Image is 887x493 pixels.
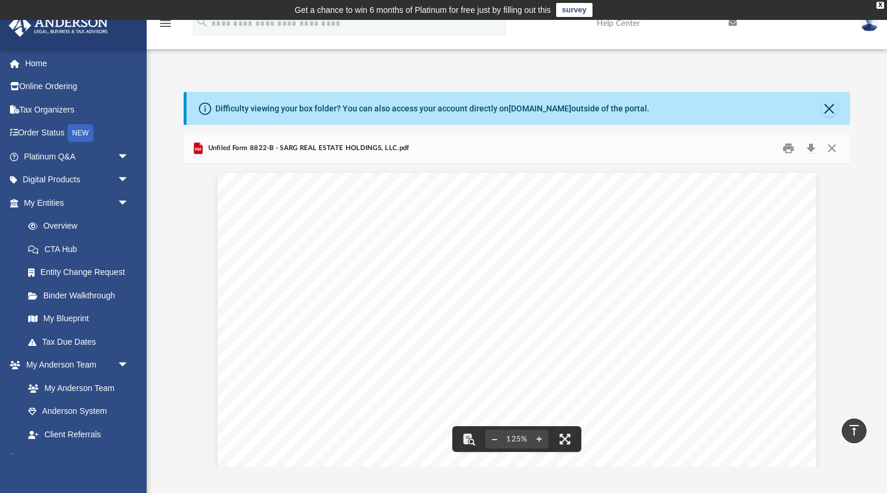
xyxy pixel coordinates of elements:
a: My Anderson Team [16,376,135,400]
a: [DOMAIN_NAME] [509,104,571,113]
i: search [196,16,209,29]
div: File preview [184,164,850,467]
span: arrow_drop_down [117,145,141,169]
button: Zoom in [530,426,549,452]
div: Preview [184,133,850,467]
a: Digital Productsarrow_drop_down [8,168,147,192]
span: arrow_drop_down [117,191,141,215]
a: My Documentsarrow_drop_down [8,446,141,470]
a: My Blueprint [16,307,141,331]
a: Binder Walkthrough [16,284,147,307]
a: Platinum Q&Aarrow_drop_down [8,145,147,168]
span: arrow_drop_down [117,353,141,378]
a: Order StatusNEW [8,121,147,145]
img: Anderson Advisors Platinum Portal [5,14,111,37]
span: arrow_drop_down [117,446,141,470]
span: Unfiled Form 8822-B - SARG REAL ESTATE HOLDINGS, LLC.pdf [205,143,409,154]
div: close [876,2,884,9]
div: Get a chance to win 6 months of Platinum for free just by filling out this [294,3,551,17]
a: CTA Hub [16,237,147,261]
a: Tax Due Dates [16,330,147,353]
a: survey [556,3,593,17]
i: vertical_align_top [847,423,861,437]
a: My Entitiesarrow_drop_down [8,191,147,215]
button: Close [821,100,838,117]
span: arrow_drop_down [117,168,141,192]
button: Zoom out [485,426,504,452]
a: Overview [16,215,147,238]
button: Toggle findbar [456,426,482,452]
i: menu [158,16,172,30]
a: Anderson System [16,400,141,423]
a: Client Referrals [16,423,141,446]
img: User Pic [861,15,878,32]
button: Close [821,140,842,158]
a: My Anderson Teamarrow_drop_down [8,353,141,377]
div: Current zoom level [504,436,530,443]
a: Home [8,52,147,75]
div: NEW [67,124,93,142]
a: Online Ordering [8,75,147,98]
a: vertical_align_top [842,419,866,443]
div: Difficulty viewing your box folder? You can also access your account directly on outside of the p... [215,103,649,115]
a: Entity Change Request [16,261,147,284]
button: Enter fullscreen [552,426,578,452]
button: Download [800,140,821,158]
a: Tax Organizers [8,98,147,121]
div: Document Viewer [184,164,850,467]
a: menu [158,22,172,30]
button: Print [777,140,801,158]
